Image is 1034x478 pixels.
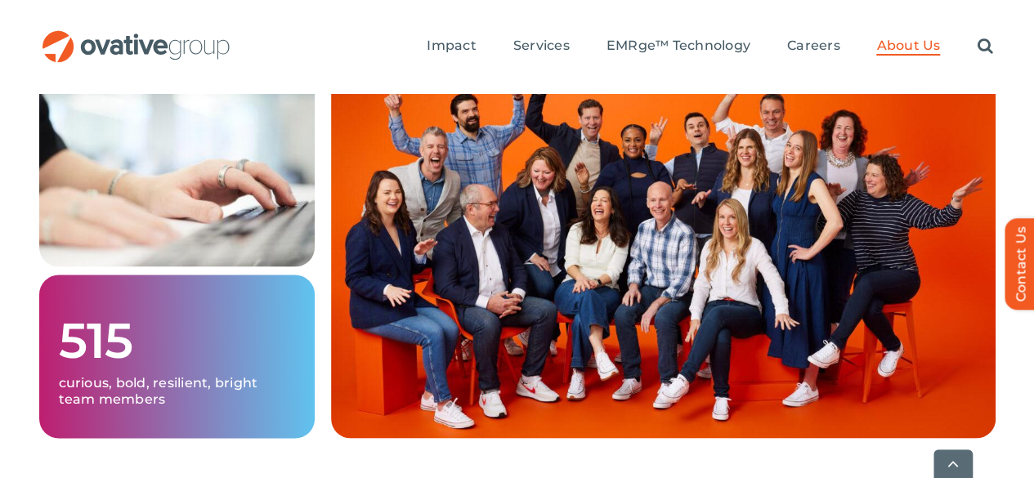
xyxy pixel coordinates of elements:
span: About Us [876,38,940,54]
a: About Us [876,38,940,56]
span: Services [513,38,570,54]
span: Impact [427,38,476,54]
a: Services [513,38,570,56]
a: Impact [427,38,476,56]
span: EMRge™ Technology [607,38,750,54]
span: Careers [787,38,840,54]
h1: 515 [59,314,295,366]
a: Search [977,38,992,56]
a: Careers [787,38,840,56]
img: About Us – Grid 2 [331,70,996,438]
p: curious, bold, resilient, bright team members [59,374,295,407]
img: About Us – Grid 1 [39,70,315,266]
nav: Menu [427,20,992,73]
a: EMRge™ Technology [607,38,750,56]
a: OG_Full_horizontal_RGB [41,29,231,44]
